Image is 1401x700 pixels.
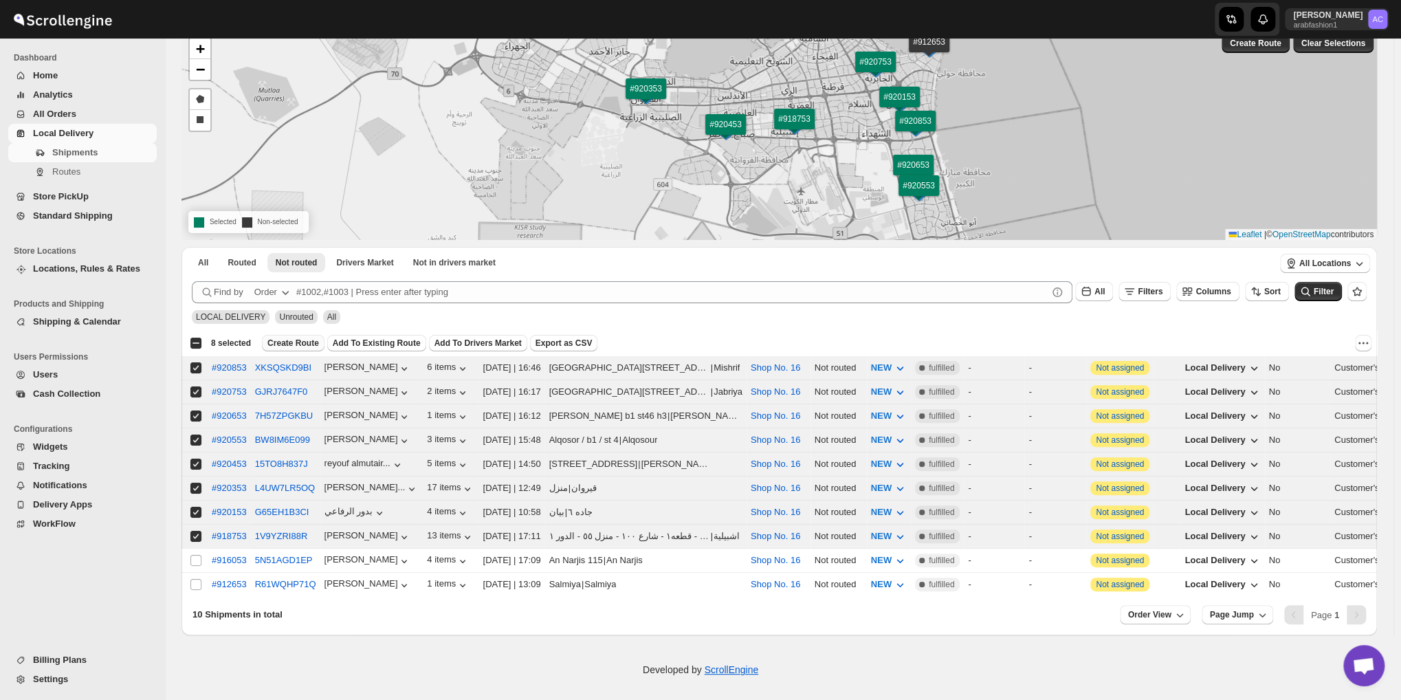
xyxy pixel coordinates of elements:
span: − [196,61,205,78]
button: 13 items [427,530,474,544]
button: Notifications [8,476,157,495]
span: Settings [33,674,68,684]
button: Sort [1245,282,1289,301]
button: [PERSON_NAME] [324,410,412,424]
div: 17 items [427,482,474,496]
a: OpenStreetMap [1272,230,1331,239]
button: Local Delivery [1176,429,1268,451]
button: #920653 [212,411,247,421]
button: Page Jump [1202,605,1273,624]
span: Local Delivery [1184,435,1245,445]
span: fulfilled [929,435,954,446]
button: Shop No. 16 [751,386,800,397]
a: Leaflet [1228,230,1261,239]
div: No [1269,385,1326,399]
button: Unrouted [267,253,326,272]
img: Marker [636,89,657,105]
span: Page Jump [1210,609,1254,620]
span: Routed [228,257,256,268]
img: Marker [903,166,924,181]
span: Create Route [267,338,319,349]
button: Locations, Rules & Rates [8,259,157,278]
span: Local Delivery [33,128,93,138]
span: Clear Selections [1301,38,1365,49]
button: Shop No. 16 [751,362,800,373]
div: [GEOGRAPHIC_DATA][STREET_ADDRESS] [549,361,709,375]
span: Abizer Chikhly [1368,10,1387,29]
button: BW8IM6E099 [255,435,310,445]
button: Not assigned [1096,387,1144,397]
button: Columns [1176,282,1239,301]
img: Marker [919,43,940,58]
span: Local Delivery [1184,386,1245,397]
button: Settings [8,670,157,689]
button: Widgets [8,437,157,457]
span: Create Route [1230,38,1281,49]
div: - [1028,409,1082,423]
span: Local Delivery [1184,507,1245,517]
div: [STREET_ADDRESS] [549,457,637,471]
button: #920853 [212,362,247,373]
button: NEW [863,357,915,379]
button: [PERSON_NAME] [324,530,412,544]
button: #920353 [212,483,247,493]
span: Notifications [33,480,87,490]
button: Billing Plans [8,650,157,670]
div: [PERSON_NAME] [324,578,412,592]
button: #920453 [212,459,247,469]
div: منزل [549,481,567,495]
div: reyouf almutair... [324,458,390,468]
div: Not routed [815,433,863,447]
button: #918753 [212,531,247,541]
button: #920553 [212,435,247,445]
button: WorkFlow [8,514,157,534]
button: GJRJ7647F0 [255,386,308,397]
button: XKSQSKD9BI [255,362,311,373]
span: Local Delivery [1184,531,1245,541]
div: No [1269,361,1326,375]
button: Shipments [8,143,157,162]
button: Shop No. 16 [751,411,800,421]
div: [GEOGRAPHIC_DATA][STREET_ADDRESS] [549,385,709,399]
a: ScrollEngine [704,664,758,675]
button: G65EH1B3CI [255,507,309,517]
button: Local Delivery [1176,357,1268,379]
span: | [1264,230,1266,239]
span: Not in drivers market [413,257,496,268]
div: Not routed [815,457,863,471]
div: 4 items [427,506,470,520]
span: Local Delivery [1184,483,1245,493]
div: [DATE] | 16:12 [483,409,540,423]
span: Local Delivery [1184,459,1245,469]
span: NEW [871,459,892,469]
div: [DATE] | 15:48 [483,433,540,447]
button: Cash Collection [8,384,157,404]
div: Order [254,285,277,299]
button: #920753 [212,386,247,397]
div: 5 items [427,458,470,472]
button: L4UW7LR5OQ [255,483,315,493]
div: - [968,433,1020,447]
div: | [549,409,742,423]
button: NEW [863,453,915,475]
p: [PERSON_NAME] [1293,10,1363,21]
div: No [1269,409,1326,423]
span: Cash Collection [33,389,100,399]
button: [PERSON_NAME] [324,434,412,448]
div: 2 items [427,386,470,400]
span: Unrouted [279,312,313,322]
button: NEW [863,429,915,451]
div: | [549,457,742,471]
span: Local Delivery [1184,411,1245,421]
div: [PERSON_NAME] [641,457,711,471]
span: All [327,312,336,322]
span: Columns [1195,287,1231,296]
button: User menu [1285,8,1389,30]
a: Zoom out [190,59,210,80]
span: Products and Shipping [14,298,158,309]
